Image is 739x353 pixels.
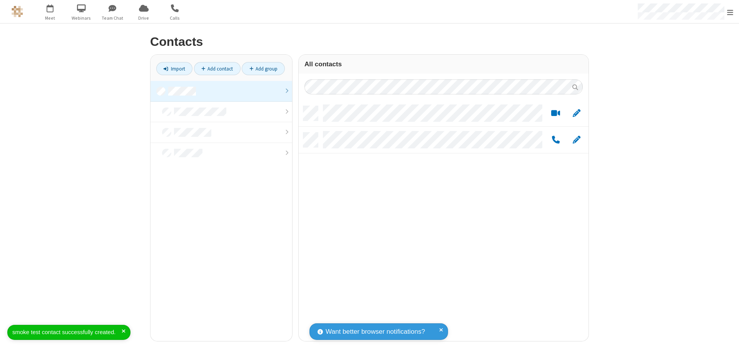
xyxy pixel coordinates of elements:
span: Drive [129,15,158,22]
button: Call by phone [548,135,563,145]
a: Import [156,62,192,75]
a: Add contact [194,62,241,75]
div: smoke test contact successfully created. [12,328,122,337]
span: Want better browser notifications? [326,327,425,337]
a: Add group [242,62,285,75]
button: Edit [569,135,584,145]
img: QA Selenium DO NOT DELETE OR CHANGE [12,6,23,17]
div: grid [299,100,589,341]
button: Start a video meeting [548,109,563,118]
h2: Contacts [150,35,589,49]
span: Meet [36,15,65,22]
span: Webinars [67,15,96,22]
iframe: Chat [720,333,733,348]
span: Team Chat [98,15,127,22]
span: Calls [161,15,189,22]
button: Edit [569,109,584,118]
h3: All contacts [304,61,583,68]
